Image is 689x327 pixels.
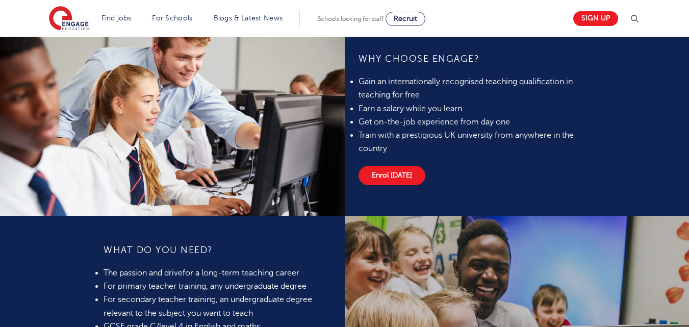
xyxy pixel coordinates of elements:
a: Blogs & Latest News [214,14,283,22]
li: For secondary teacher training, an undergraduate degree relevant to the subject you want to teach [104,293,330,320]
li: Gain an internationally recognised teaching qualification in teaching for free [359,75,585,102]
h4: WHY CHOOSE ENGAGE? [359,53,585,65]
span: Recruit [394,15,417,22]
li: For primary teacher training, any undergraduate degree [104,280,330,293]
li: Earn a salary while you learn [359,102,585,115]
a: For Schools [152,14,192,22]
a: Enrol [DATE] [359,166,425,185]
a: Recruit [386,12,425,26]
img: Engage Education [49,6,89,32]
a: Find jobs [101,14,132,22]
a: Sign up [573,11,618,26]
li: Train with a prestigious UK university from anywhere in the country [359,129,585,156]
h4: What do you need? [104,244,330,256]
span: Schools looking for staff [318,15,384,22]
li: The passion and drive [104,266,330,280]
span: for a long-term teaching career [183,268,299,278]
li: Get on-the-job experience from day one [359,115,585,129]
